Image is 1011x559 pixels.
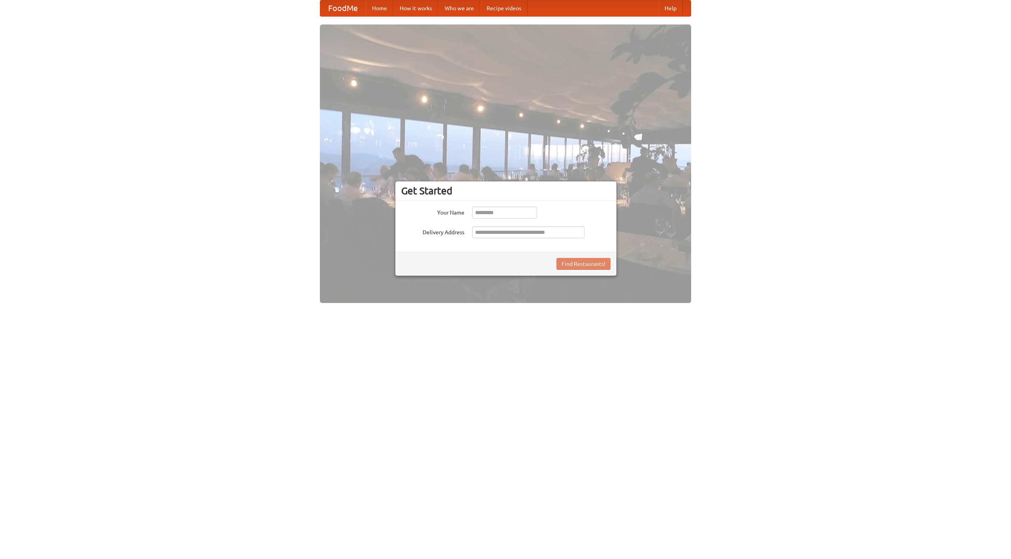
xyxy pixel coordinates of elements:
h3: Get Started [401,185,611,197]
button: Find Restaurants! [556,258,611,270]
label: Delivery Address [401,226,464,236]
a: Home [366,0,393,16]
a: Recipe videos [480,0,528,16]
a: How it works [393,0,438,16]
a: FoodMe [320,0,366,16]
a: Help [658,0,683,16]
a: Who we are [438,0,480,16]
label: Your Name [401,207,464,216]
